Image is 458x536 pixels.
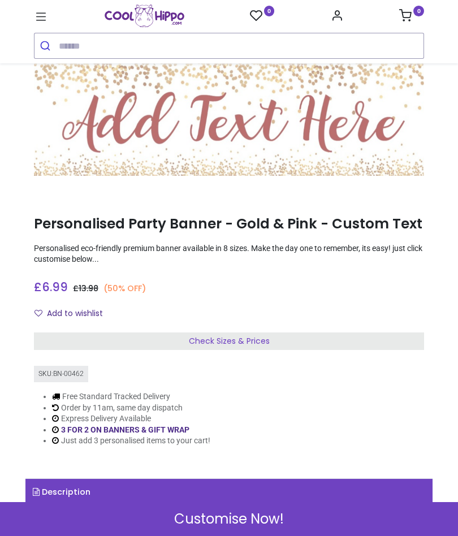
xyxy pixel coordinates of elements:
[34,366,88,382] div: SKU: BN-00462
[79,283,98,294] span: 13.98
[34,33,59,58] button: Submit
[250,9,275,23] a: 0
[174,509,284,529] span: Customise Now!
[105,5,184,27] a: Logo of Cool Hippo
[52,391,210,403] li: Free Standard Tracked Delivery
[189,335,270,347] span: Check Sizes & Prices
[331,12,343,21] a: Account Info
[52,435,210,447] li: Just add 3 personalised items to your cart!
[34,59,424,176] img: Personalised Party Banner - Gold & Pink - Custom Text
[105,5,184,27] img: Cool Hippo
[42,279,68,295] span: 6.99
[52,413,210,425] li: Express Delivery Available
[399,12,424,21] a: 0
[25,479,433,505] a: Description
[34,279,68,295] span: £
[103,283,146,294] small: (50% OFF)
[73,283,98,294] span: £
[34,243,424,265] p: Personalised eco-friendly premium banner available in 8 sizes. Make the day one to remember, its ...
[413,6,424,16] sup: 0
[61,425,189,434] a: 3 FOR 2 ON BANNERS & GIFT WRAP
[52,403,210,414] li: Order by 11am, same day dispatch
[264,6,275,16] sup: 0
[34,214,424,234] h1: Personalised Party Banner - Gold & Pink - Custom Text
[34,309,42,317] i: Add to wishlist
[34,304,113,323] button: Add to wishlistAdd to wishlist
